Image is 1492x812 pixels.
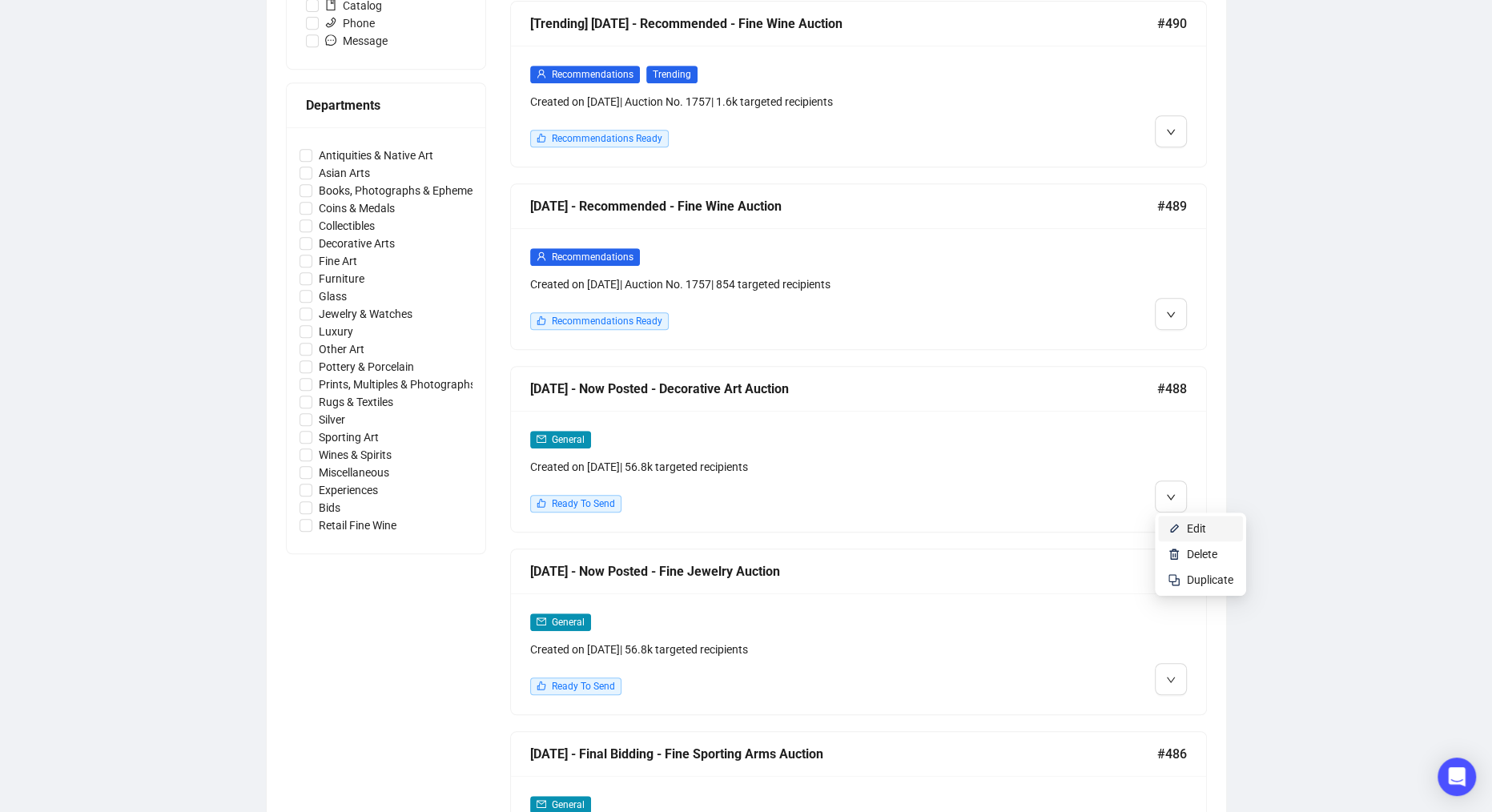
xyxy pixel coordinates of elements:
span: Rugs & Textiles [312,393,400,411]
span: Furniture [312,270,371,287]
span: Decorative Arts [312,235,401,252]
span: Trending [646,66,698,83]
span: like [537,316,546,325]
span: mail [537,799,546,809]
span: Recommendations Ready [552,316,662,327]
div: Created on [DATE] | Auction No. 1757 | 1.6k targeted recipients [530,93,1020,111]
div: [DATE] - Final Bidding - Fine Sporting Arms Auction [530,744,1157,764]
a: [DATE] - Now Posted - Decorative Art Auction#488mailGeneralCreated on [DATE]| 56.8k targeted reci... [510,366,1207,533]
span: Bids [312,499,347,517]
span: phone [325,17,336,28]
span: Pottery & Porcelain [312,358,420,376]
div: Created on [DATE] | Auction No. 1757 | 854 targeted recipients [530,275,1020,293]
img: svg+xml;base64,PHN2ZyB4bWxucz0iaHR0cDovL3d3dy53My5vcmcvMjAwMC9zdmciIHdpZHRoPSIyNCIgaGVpZ2h0PSIyNC... [1168,573,1180,586]
span: Recommendations [552,69,633,80]
span: Coins & Medals [312,199,401,217]
span: Ready To Send [552,498,615,509]
span: Retail Fine Wine [312,517,403,534]
span: Ready To Send [552,681,615,692]
div: Open Intercom Messenger [1438,758,1476,796]
span: Recommendations Ready [552,133,662,144]
span: Message [319,32,394,50]
img: svg+xml;base64,PHN2ZyB4bWxucz0iaHR0cDovL3d3dy53My5vcmcvMjAwMC9zdmciIHhtbG5zOnhsaW5rPSJodHRwOi8vd3... [1168,522,1180,535]
span: like [537,133,546,143]
span: Collectibles [312,217,381,235]
img: svg+xml;base64,PHN2ZyB4bWxucz0iaHR0cDovL3d3dy53My5vcmcvMjAwMC9zdmciIHhtbG5zOnhsaW5rPSJodHRwOi8vd3... [1168,548,1180,561]
div: [DATE] - Now Posted - Fine Jewelry Auction [530,561,1157,581]
span: Wines & Spirits [312,446,398,464]
a: [Trending] [DATE] - Recommended - Fine Wine Auction#490userRecommendationsTrendingCreated on [DAT... [510,1,1207,167]
span: Other Art [312,340,371,358]
span: Silver [312,411,352,428]
span: like [537,498,546,508]
span: like [537,681,546,690]
span: Experiences [312,481,384,499]
span: Jewelry & Watches [312,305,419,323]
span: Fine Art [312,252,364,270]
span: Luxury [312,323,360,340]
span: Glass [312,287,353,305]
span: mail [537,617,546,626]
div: [DATE] - Recommended - Fine Wine Auction [530,196,1157,216]
span: Duplicate [1187,573,1233,586]
span: mail [537,434,546,444]
a: [DATE] - Recommended - Fine Wine Auction#489userRecommendationsCreated on [DATE]| Auction No. 175... [510,183,1207,350]
div: [DATE] - Now Posted - Decorative Art Auction [530,379,1157,399]
span: #489 [1157,196,1187,216]
span: Prints, Multiples & Photographs [312,376,482,393]
div: Departments [306,95,466,115]
span: Antiquities & Native Art [312,147,440,164]
span: Delete [1187,548,1217,561]
span: down [1166,127,1176,137]
span: Recommendations [552,251,633,263]
span: user [537,251,546,261]
span: down [1166,310,1176,320]
span: General [552,434,585,445]
span: Books, Photographs & Ephemera [312,182,489,199]
span: #490 [1157,14,1187,34]
span: Phone [319,14,381,32]
span: down [1166,675,1176,685]
span: Sporting Art [312,428,385,446]
span: #486 [1157,744,1187,764]
a: [DATE] - Now Posted - Fine Jewelry Auction#487mailGeneralCreated on [DATE]| 56.8k targeted recipi... [510,549,1207,715]
span: Edit [1187,522,1206,535]
span: Miscellaneous [312,464,396,481]
span: Asian Arts [312,164,376,182]
span: down [1166,492,1176,502]
div: [Trending] [DATE] - Recommended - Fine Wine Auction [530,14,1157,34]
span: #488 [1157,379,1187,399]
span: General [552,617,585,628]
span: message [325,34,336,46]
div: Created on [DATE] | 56.8k targeted recipients [530,458,1020,476]
div: Created on [DATE] | 56.8k targeted recipients [530,641,1020,658]
span: user [537,69,546,78]
span: General [552,799,585,810]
